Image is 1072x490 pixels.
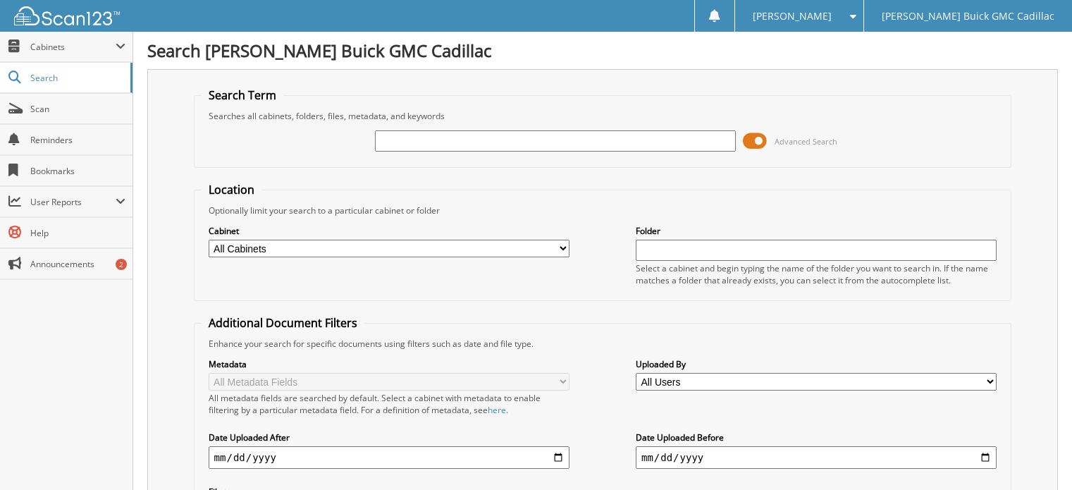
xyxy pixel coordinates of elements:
label: Uploaded By [636,358,997,370]
legend: Search Term [202,87,283,103]
span: [PERSON_NAME] Buick GMC Cadillac [882,12,1054,20]
span: Help [30,227,125,239]
span: Scan [30,103,125,115]
span: User Reports [30,196,116,208]
div: Select a cabinet and begin typing the name of the folder you want to search in. If the name match... [636,262,997,286]
div: All metadata fields are searched by default. Select a cabinet with metadata to enable filtering b... [209,392,569,416]
input: start [209,446,569,469]
div: Enhance your search for specific documents using filters such as date and file type. [202,338,1004,350]
label: Date Uploaded Before [636,431,997,443]
div: Optionally limit your search to a particular cabinet or folder [202,204,1004,216]
input: end [636,446,997,469]
label: Metadata [209,358,569,370]
legend: Location [202,182,261,197]
label: Cabinet [209,225,569,237]
span: Cabinets [30,41,116,53]
h1: Search [PERSON_NAME] Buick GMC Cadillac [147,39,1058,62]
span: [PERSON_NAME] [753,12,832,20]
span: Announcements [30,258,125,270]
span: Reminders [30,134,125,146]
label: Date Uploaded After [209,431,569,443]
span: Advanced Search [775,136,837,147]
iframe: Chat Widget [1002,422,1072,490]
img: scan123-logo-white.svg [14,6,120,25]
span: Search [30,72,123,84]
div: 2 [116,259,127,270]
span: Bookmarks [30,165,125,177]
legend: Additional Document Filters [202,315,364,331]
a: here [488,404,506,416]
div: Searches all cabinets, folders, files, metadata, and keywords [202,110,1004,122]
label: Folder [636,225,997,237]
